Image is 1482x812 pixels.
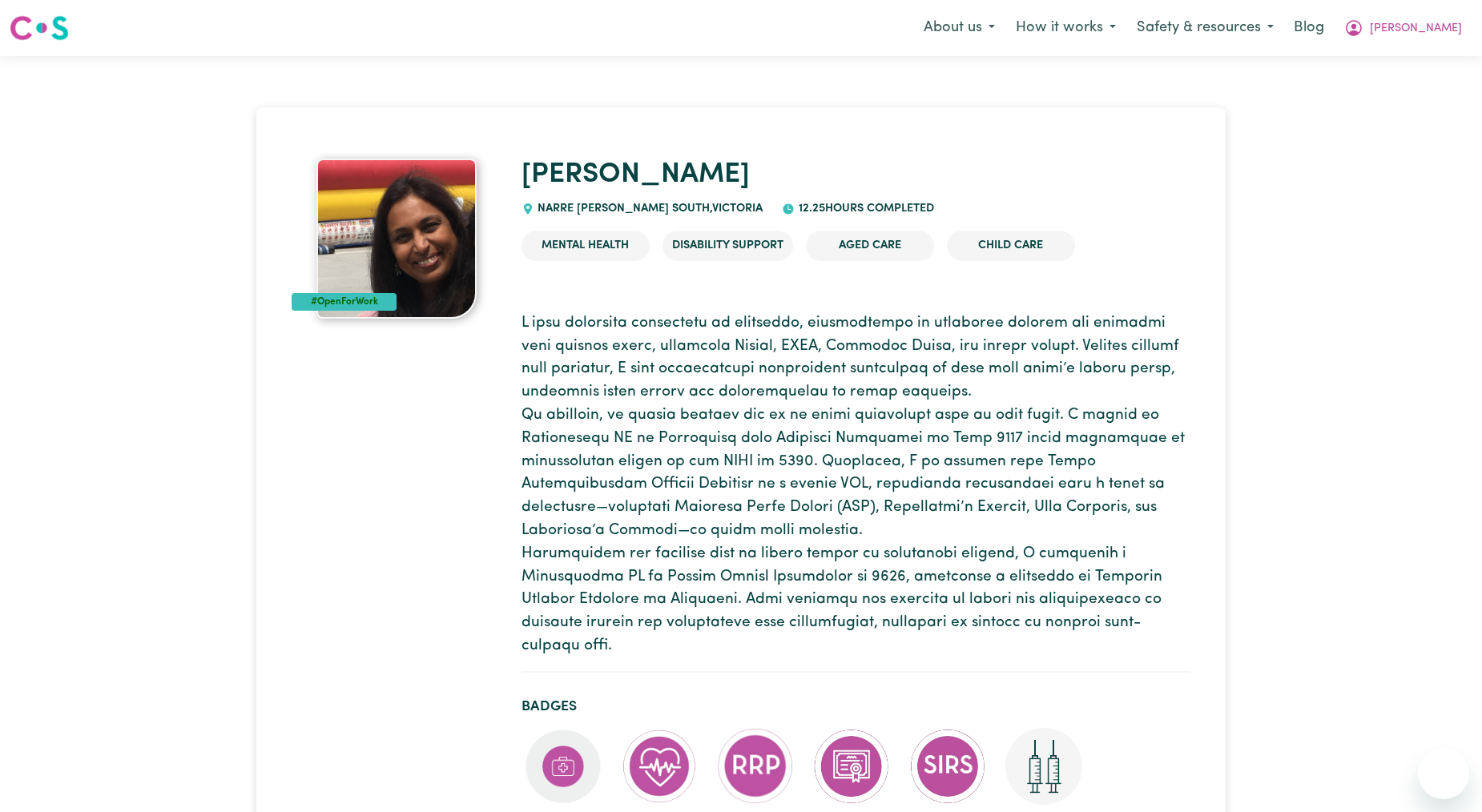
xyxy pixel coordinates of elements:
[522,698,1190,715] h2: Badges
[1418,748,1469,799] iframe: Button to launch messaging window
[1005,728,1082,805] img: Care and support worker has received 2 doses of COVID-19 vaccine
[909,728,986,805] img: CS Academy: Serious Incident Reporting Scheme course completed
[795,203,934,215] span: 12.25 hours completed
[1370,20,1462,38] span: [PERSON_NAME]
[534,203,763,215] span: NARRE [PERSON_NAME] SOUTH , Victoria
[10,10,69,46] a: Careseekers logo
[522,161,750,189] a: [PERSON_NAME]
[621,728,698,805] img: Care and support worker has completed CPR Certification
[913,11,1005,45] button: About us
[806,231,934,261] li: Aged Care
[522,231,650,261] li: Mental Health
[947,231,1075,261] li: Child care
[1284,10,1334,46] a: Blog
[292,293,397,311] div: #OpenForWork
[717,728,794,804] img: CS Academy: Regulated Restrictive Practices course completed
[813,728,890,805] img: CS Academy: Aged Care Quality Standards & Code of Conduct course completed
[1126,11,1284,45] button: Safety & resources
[1005,11,1126,45] button: How it works
[522,312,1190,658] p: L ipsu dolorsita consectetu ad elitseddo, eiusmodtempo in utlaboree dolorem ali enimadmi veni qui...
[316,159,477,319] img: Stella
[662,231,793,261] li: Disability Support
[1334,11,1472,45] button: My Account
[292,159,501,319] a: Stella's profile picture'#OpenForWork
[10,14,69,42] img: Careseekers logo
[525,728,602,805] img: Care and support worker has completed First Aid Certification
